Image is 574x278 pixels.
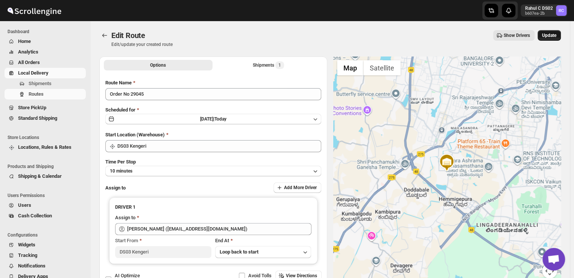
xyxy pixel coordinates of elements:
[105,132,165,137] span: Start Location (Warehouse)
[200,116,214,122] span: [DATE] |
[8,232,87,238] span: Configurations
[18,242,35,247] span: Widgets
[111,31,145,40] span: Edit Route
[8,29,87,35] span: Dashboard
[559,8,564,13] text: RC
[18,49,38,55] span: Analytics
[18,173,62,179] span: Shipping & Calendar
[18,60,40,65] span: All Orders
[5,250,86,261] button: Tracking
[5,200,86,211] button: Users
[278,62,281,68] span: 1
[127,223,311,235] input: Search assignee
[105,80,132,86] span: Route Name
[5,261,86,271] button: Notifications
[5,142,86,153] button: Locations, Rules & Rates
[18,70,49,76] span: Local Delivery
[150,62,166,68] span: Options
[214,116,226,122] span: Today
[5,211,86,221] button: Cash Collection
[18,202,31,208] span: Users
[29,81,52,86] span: Shipments
[542,248,565,270] div: Open chat
[525,11,553,16] p: b607ea-2b
[117,140,321,152] input: Search location
[115,238,138,243] span: Start From
[5,240,86,250] button: Widgets
[104,60,213,70] button: All Route Options
[253,61,284,69] div: Shipments
[5,47,86,57] button: Analytics
[521,5,567,17] button: User menu
[215,237,311,244] div: End At
[105,114,321,124] button: [DATE]|Today
[493,30,535,41] button: Show Drivers
[110,168,132,174] span: 10 minutes
[5,89,86,99] button: Routes
[556,5,566,16] span: Rahul C DS02
[18,115,57,121] span: Standard Shipping
[8,192,87,199] span: Users Permissions
[5,57,86,68] button: All Orders
[18,38,31,44] span: Home
[29,91,44,97] span: Routes
[363,60,401,75] button: Show satellite imagery
[273,182,321,193] button: Add More Driver
[18,252,37,258] span: Tracking
[115,214,135,221] div: Assign to
[18,263,46,269] span: Notifications
[5,36,86,47] button: Home
[5,171,86,182] button: Shipping & Calendar
[504,32,530,38] span: Show Drivers
[105,185,126,191] span: Assign to
[525,5,553,11] p: Rahul C DS02
[215,246,311,258] button: Loop back to start
[105,159,136,165] span: Time Per Stop
[18,213,52,218] span: Cash Collection
[99,30,110,41] button: Routes
[284,185,317,191] span: Add More Driver
[18,144,71,150] span: Locations, Rules & Rates
[115,203,311,211] h3: DRIVER 1
[111,41,173,47] p: Edit/update your created route
[538,30,561,41] button: Update
[542,32,556,38] span: Update
[105,88,321,100] input: Eg: Bengaluru Route
[8,134,87,141] span: Store Locations
[8,163,87,170] span: Products and Shipping
[5,78,86,89] button: Shipments
[220,249,258,255] span: Loop back to start
[105,107,135,113] span: Scheduled for
[105,166,321,176] button: 10 minutes
[18,105,46,110] span: Store PickUp
[6,1,62,20] img: ScrollEngine
[337,60,363,75] button: Show street map
[214,60,323,70] button: Selected Shipments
